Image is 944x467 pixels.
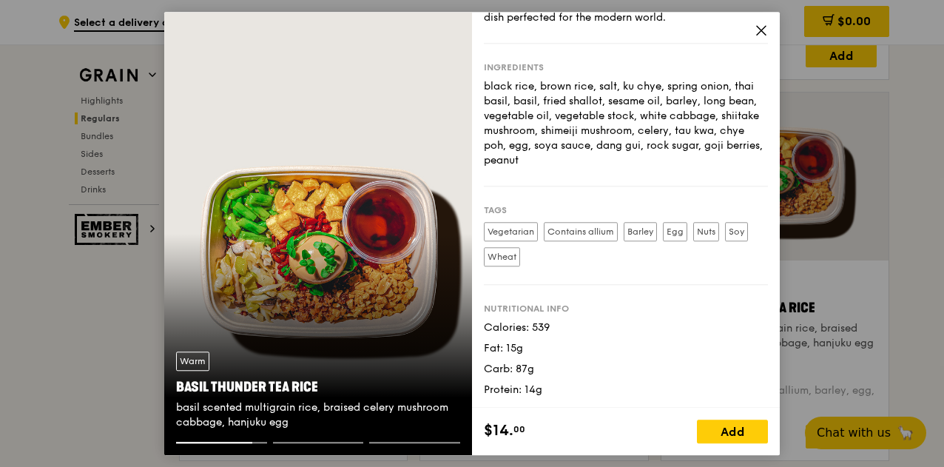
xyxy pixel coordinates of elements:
div: Nutritional info [484,303,768,315]
div: Protein: 14g [484,383,768,397]
label: Soy [725,222,748,241]
div: Carb: 87g [484,362,768,377]
div: Calories: 539 [484,320,768,335]
label: Egg [663,222,687,241]
span: $14. [484,420,513,442]
div: Basil Thunder Tea Rice [176,377,460,397]
label: Vegetarian [484,222,538,241]
label: Nuts [693,222,719,241]
div: Tags [484,204,768,216]
span: 00 [513,423,525,435]
div: basil scented multigrain rice, braised celery mushroom cabbage, hanjuku egg [176,400,460,430]
label: Contains allium [544,222,618,241]
div: Add [697,420,768,443]
div: Warm [176,352,209,371]
div: Fat: 15g [484,341,768,356]
div: Ingredients [484,61,768,73]
div: black rice, brown rice, salt, ku chye, spring onion, thai basil, basil, fried shallot, sesame oil... [484,79,768,168]
label: Wheat [484,247,520,266]
label: Barley [624,222,657,241]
